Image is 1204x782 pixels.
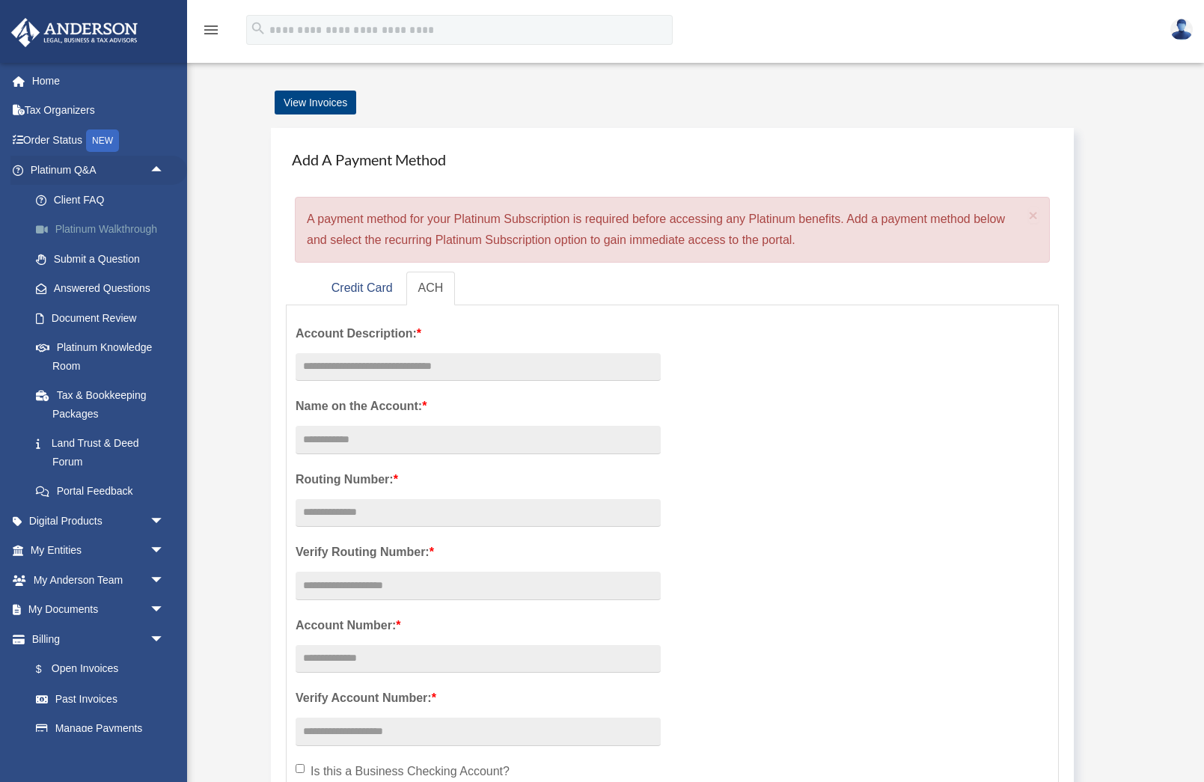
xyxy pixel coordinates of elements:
a: My Anderson Teamarrow_drop_down [10,565,187,595]
label: Name on the Account: [296,396,661,417]
a: Past Invoices [21,684,187,714]
a: Digital Productsarrow_drop_down [10,506,187,536]
input: Is this a Business Checking Account? [296,764,305,773]
a: Platinum Walkthrough [21,215,187,245]
a: Order StatusNEW [10,125,187,156]
a: Credit Card [320,272,405,305]
a: menu [202,26,220,39]
a: $Open Invoices [21,654,187,685]
a: Tax & Bookkeeping Packages [21,381,187,429]
a: Answered Questions [21,274,187,304]
label: Verify Account Number: [296,688,661,709]
a: ACH [406,272,456,305]
div: NEW [86,129,119,152]
a: Document Review [21,303,187,333]
label: Account Description: [296,323,661,344]
a: Client FAQ [21,185,187,215]
label: Routing Number: [296,469,661,490]
a: My Documentsarrow_drop_down [10,595,187,625]
span: arrow_drop_down [150,565,180,596]
i: menu [202,21,220,39]
span: arrow_drop_down [150,536,180,566]
div: A payment method for your Platinum Subscription is required before accessing any Platinum benefit... [295,197,1050,263]
span: × [1029,207,1039,224]
a: Platinum Knowledge Room [21,333,187,381]
label: Verify Routing Number: [296,542,661,563]
img: User Pic [1170,19,1193,40]
span: $ [44,660,52,679]
label: Is this a Business Checking Account? [296,761,661,782]
a: Home [10,66,187,96]
span: arrow_drop_down [150,624,180,655]
a: My Entitiesarrow_drop_down [10,536,187,566]
img: Anderson Advisors Platinum Portal [7,18,142,47]
a: Tax Organizers [10,96,187,126]
h4: Add A Payment Method [286,143,1059,176]
button: Close [1029,207,1039,223]
a: Submit a Question [21,244,187,274]
i: search [250,20,266,37]
span: arrow_drop_down [150,506,180,537]
a: Portal Feedback [21,477,187,507]
a: Platinum Q&Aarrow_drop_up [10,156,187,186]
a: Land Trust & Deed Forum [21,429,187,477]
label: Account Number: [296,615,661,636]
span: arrow_drop_up [150,156,180,186]
a: Manage Payments [21,714,180,744]
a: View Invoices [275,91,356,114]
a: Billingarrow_drop_down [10,624,187,654]
span: arrow_drop_down [150,595,180,626]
